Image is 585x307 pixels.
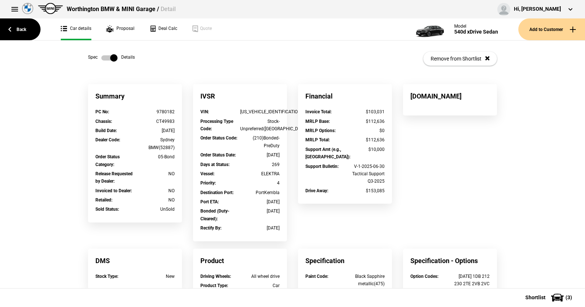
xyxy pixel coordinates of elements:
[95,171,133,184] strong: Release Requested by Dealer :
[240,282,280,289] div: Car
[298,249,392,273] div: Specification
[345,127,385,134] div: $0
[95,128,117,133] strong: Build Date :
[305,128,336,133] strong: MRLP Options :
[345,136,385,144] div: $112,636
[423,52,497,66] button: Remove from Shortlist
[95,137,120,142] strong: Dealer Code :
[22,3,33,14] img: bmw.png
[200,152,236,158] strong: Order Status Date :
[200,171,214,176] strong: Vessel :
[240,273,280,280] div: All wheel drive
[345,108,385,115] div: $103,031
[240,108,280,115] div: [US_VEHICLE_IDENTIFICATION_NUMBER]
[135,136,175,151] div: Sydney BMW(52887)
[200,109,209,114] strong: VIN :
[305,164,339,169] strong: Support Bulletin :
[454,29,498,35] div: 540d xDrive Sedan
[67,5,176,13] div: Worthington BMW & MINI Garage /
[149,18,177,40] a: Deal Calc
[518,18,585,40] button: Add to Customer
[38,3,63,14] img: mini.png
[345,163,385,185] div: V-1-2025-06-30 Tactical Support Q3-2025
[240,189,280,196] div: PortKembla
[240,170,280,177] div: ELEKTRA
[135,170,175,177] div: NO
[454,24,498,29] div: Model
[200,225,221,231] strong: Rectify By :
[240,207,280,215] div: [DATE]
[514,288,585,307] button: Shortlist(3)
[161,6,176,13] span: Detail
[200,162,230,167] strong: Days at Status :
[95,197,112,203] strong: Retailed :
[200,135,237,141] strong: Order Status Code :
[135,127,175,134] div: [DATE]
[193,249,287,273] div: Product
[240,198,280,206] div: [DATE]
[240,224,280,232] div: [DATE]
[403,249,497,273] div: Specification - Options
[88,249,182,273] div: DMS
[240,151,280,159] div: [DATE]
[525,295,546,300] span: Shortlist
[200,274,231,279] strong: Driving Wheels :
[200,180,216,186] strong: Priority :
[305,137,330,142] strong: MRLP Total :
[95,119,112,124] strong: Chassis :
[240,179,280,187] div: 4
[345,118,385,125] div: $112,636
[135,196,175,204] div: NO
[88,84,182,108] div: Summary
[298,84,392,108] div: Financial
[200,208,230,221] strong: Bonded (Duty-Cleared) :
[200,283,228,288] strong: Product Type :
[345,273,385,288] div: Black Sapphire metallic(475)
[410,274,438,279] strong: Option Codes :
[305,188,328,193] strong: Drive Away :
[305,147,350,159] strong: Support Amt (e.g., [GEOGRAPHIC_DATA]) :
[95,109,109,114] strong: PC No :
[565,295,572,300] span: ( 3 )
[95,207,119,212] strong: Sold Status :
[200,190,234,195] strong: Destination Port :
[135,153,175,161] div: 05-Bond
[95,188,132,193] strong: Invoiced to Dealer :
[305,274,328,279] strong: Paint Code :
[240,161,280,168] div: 269
[240,134,280,149] div: (210)Bonded-PreDuty
[135,206,175,213] div: UnSold
[95,274,118,279] strong: Stock Type :
[135,273,175,280] div: New
[200,119,233,131] strong: Processing Type Code :
[200,199,219,204] strong: Port ETA :
[305,119,330,124] strong: MRLP Base :
[305,109,332,114] strong: Invoice Total :
[345,146,385,153] div: $10,000
[61,18,91,40] a: Car details
[88,54,135,62] div: Spec Details
[135,187,175,194] div: NO
[514,6,561,13] div: Hi, [PERSON_NAME]
[106,18,134,40] a: Proposal
[135,118,175,125] div: CT49983
[135,108,175,115] div: 9780182
[193,84,287,108] div: IVSR
[403,84,497,108] div: [DOMAIN_NAME]
[345,187,385,194] div: $153,085
[95,154,120,167] strong: Order Status Category :
[240,118,280,133] div: Stock-Unpreferred([GEOGRAPHIC_DATA])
